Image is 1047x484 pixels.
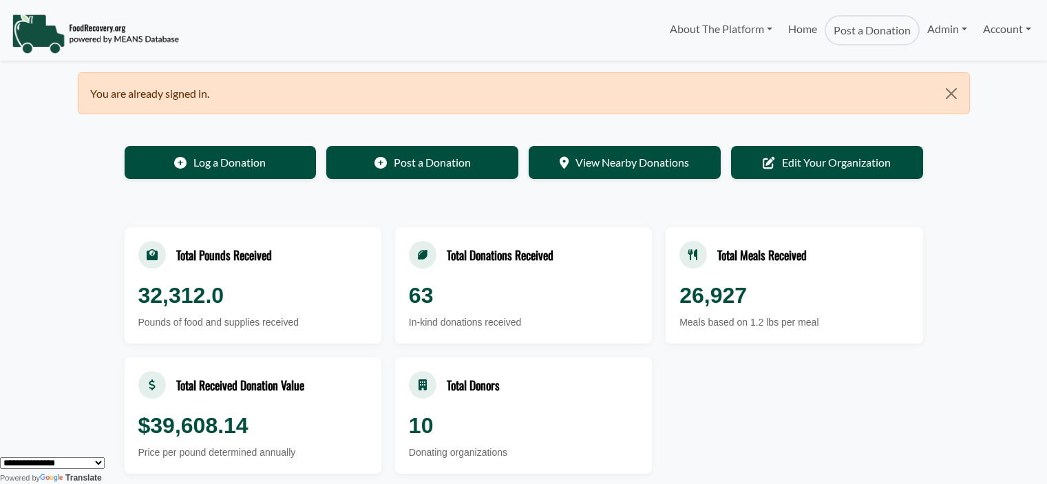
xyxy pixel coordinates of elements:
a: Post a Donation [326,146,518,179]
a: Admin [920,15,975,43]
a: View Nearby Donations [529,146,721,179]
a: About The Platform [662,15,780,43]
div: $39,608.14 [138,409,368,442]
a: Log a Donation [125,146,317,179]
a: Edit Your Organization [731,146,923,179]
button: Close [933,73,969,114]
div: Total Received Donation Value [176,376,304,394]
div: Total Meals Received [717,246,807,264]
div: You are already signed in. [78,72,970,114]
a: Translate [40,473,102,483]
a: Account [975,15,1039,43]
div: Price per pound determined annually [138,445,368,460]
div: 10 [409,409,638,442]
div: In-kind donations received [409,315,638,330]
div: Total Donors [447,376,500,394]
div: Meals based on 1.2 lbs per meal [679,315,909,330]
div: Pounds of food and supplies received [138,315,368,330]
img: NavigationLogo_FoodRecovery-91c16205cd0af1ed486a0f1a7774a6544ea792ac00100771e7dd3ec7c0e58e41.png [12,13,179,54]
img: Google Translate [40,474,65,483]
div: 26,927 [679,279,909,312]
div: 63 [409,279,638,312]
a: Post a Donation [825,15,920,45]
div: 32,312.0 [138,279,368,312]
div: Total Pounds Received [176,246,272,264]
a: Home [780,15,824,45]
div: Total Donations Received [447,246,553,264]
div: Donating organizations [409,445,638,460]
